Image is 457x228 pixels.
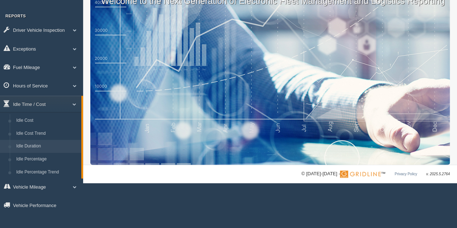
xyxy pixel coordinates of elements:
a: Idle Cost Trend [13,127,81,140]
a: Idle Percentage [13,153,81,166]
img: Gridline [340,171,381,178]
a: Idle Duration [13,140,81,153]
a: Privacy Policy [395,172,417,176]
a: Idle Cost [13,114,81,127]
div: © [DATE]-[DATE] - ™ [301,170,450,178]
span: v. 2025.5.2764 [426,172,450,176]
a: Idle Percentage Trend [13,166,81,179]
